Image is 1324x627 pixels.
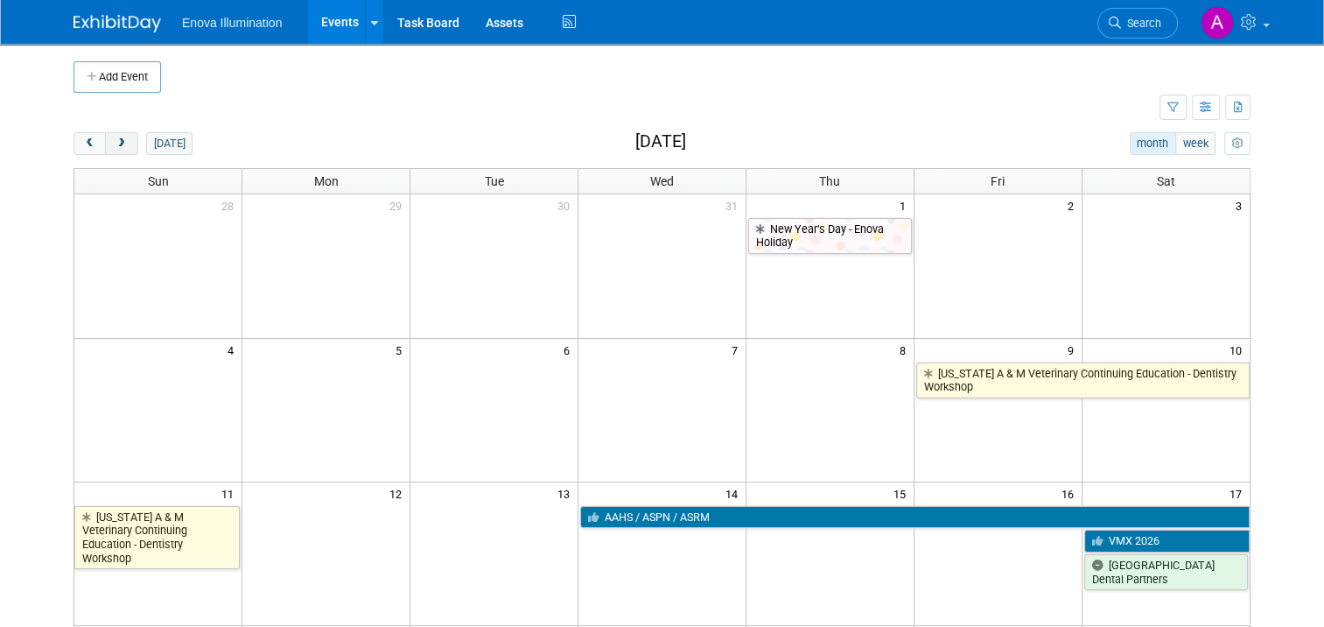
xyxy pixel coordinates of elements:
[182,16,282,30] span: Enova Illumination
[314,174,339,188] span: Mon
[898,194,914,216] span: 1
[388,194,410,216] span: 29
[556,194,578,216] span: 30
[730,339,746,361] span: 7
[146,132,193,155] button: [DATE]
[562,339,578,361] span: 6
[1157,174,1175,188] span: Sat
[1234,194,1250,216] span: 3
[991,174,1005,188] span: Fri
[74,61,161,93] button: Add Event
[74,506,240,570] a: [US_STATE] A & M Veterinary Continuing Education - Dentistry Workshop
[148,174,169,188] span: Sun
[635,132,686,151] h2: [DATE]
[1228,483,1250,504] span: 17
[916,363,1250,398] a: [US_STATE] A & M Veterinary Continuing Education - Dentistry Workshop
[748,218,912,254] a: New Year’s Day - Enova Holiday
[226,339,242,361] span: 4
[394,339,410,361] span: 5
[105,132,137,155] button: next
[74,15,161,32] img: ExhibitDay
[1224,132,1250,155] button: myCustomButton
[892,483,914,504] span: 15
[1066,339,1082,361] span: 9
[1097,8,1178,39] a: Search
[220,483,242,504] span: 11
[819,174,840,188] span: Thu
[1084,530,1250,553] a: VMX 2026
[1121,17,1161,30] span: Search
[1084,554,1248,590] a: [GEOGRAPHIC_DATA] Dental Partners
[74,132,106,155] button: prev
[580,506,1250,529] a: AAHS / ASPN / ASRM
[1175,132,1215,155] button: week
[724,483,746,504] span: 14
[1130,132,1176,155] button: month
[1066,194,1082,216] span: 2
[724,194,746,216] span: 31
[1228,339,1250,361] span: 10
[1201,6,1234,39] img: Andrea Miller
[388,483,410,504] span: 12
[1231,138,1243,150] i: Personalize Calendar
[898,339,914,361] span: 8
[650,174,674,188] span: Wed
[1060,483,1082,504] span: 16
[485,174,504,188] span: Tue
[220,194,242,216] span: 28
[556,483,578,504] span: 13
